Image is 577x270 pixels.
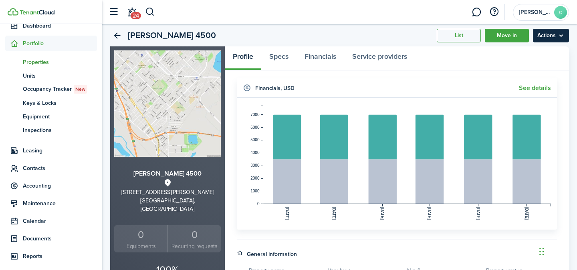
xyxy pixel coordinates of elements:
[114,169,221,179] h3: [PERSON_NAME] 4500
[247,250,297,258] h4: General information
[23,126,97,134] span: Inspections
[167,225,221,253] a: 0 Recurring requests
[23,146,97,155] span: Leasing
[116,242,165,250] small: Equipments
[114,188,221,196] div: [STREET_ADDRESS][PERSON_NAME]
[23,182,97,190] span: Accounting
[23,234,97,243] span: Documents
[437,29,481,42] a: List
[20,10,54,15] img: TenantCloud
[539,240,544,264] div: Drag
[114,225,167,253] a: 0Equipments
[5,18,97,34] a: Dashboard
[297,46,344,70] a: Financials
[251,176,260,180] tspan: 2000
[257,202,260,206] tspan: 0
[106,4,121,20] button: Open sidebar
[537,232,577,270] iframe: Chat Widget
[332,207,336,220] tspan: [DATE]
[5,248,97,264] a: Reports
[554,6,567,19] avatar-text: C
[23,164,97,172] span: Contacts
[23,85,97,94] span: Occupancy Tracker
[75,86,85,93] span: New
[8,8,18,16] img: TenantCloud
[23,39,97,48] span: Portfolio
[145,5,155,19] button: Search
[5,110,97,123] a: Equipment
[23,112,97,121] span: Equipment
[170,242,219,250] small: Recurring requests
[128,29,216,42] h2: [PERSON_NAME] 4500
[23,22,97,30] span: Dashboard
[519,10,551,15] span: Connor
[533,29,569,42] button: Open menu
[380,207,385,220] tspan: [DATE]
[23,58,97,66] span: Properties
[533,29,569,42] menu-btn: Actions
[251,138,260,142] tspan: 5000
[5,55,97,69] a: Properties
[131,12,141,19] span: 24
[285,207,289,220] tspan: [DATE]
[251,112,260,117] tspan: 7000
[5,69,97,82] a: Units
[23,99,97,107] span: Keys & Locks
[23,217,97,225] span: Calendar
[469,2,484,22] a: Messaging
[23,199,97,208] span: Maintenance
[255,84,295,92] h4: Financials , USD
[485,29,529,42] a: Move in
[114,196,221,213] div: [GEOGRAPHIC_DATA], [GEOGRAPHIC_DATA]
[5,96,97,110] a: Keys & Locks
[519,84,551,92] a: See details
[114,50,221,157] img: Property avatar
[170,227,219,242] div: 0
[110,29,124,42] a: Back
[251,150,260,155] tspan: 4000
[251,189,260,193] tspan: 1000
[476,207,480,220] tspan: [DATE]
[124,2,139,22] a: Notifications
[428,207,432,220] tspan: [DATE]
[261,46,297,70] a: Specs
[116,227,165,242] div: 0
[487,5,501,19] button: Open resource center
[23,72,97,80] span: Units
[344,46,415,70] a: Service providers
[525,207,529,220] tspan: [DATE]
[5,82,97,96] a: Occupancy TrackerNew
[251,163,260,168] tspan: 3000
[23,252,97,260] span: Reports
[251,125,260,130] tspan: 6000
[5,123,97,137] a: Inspections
